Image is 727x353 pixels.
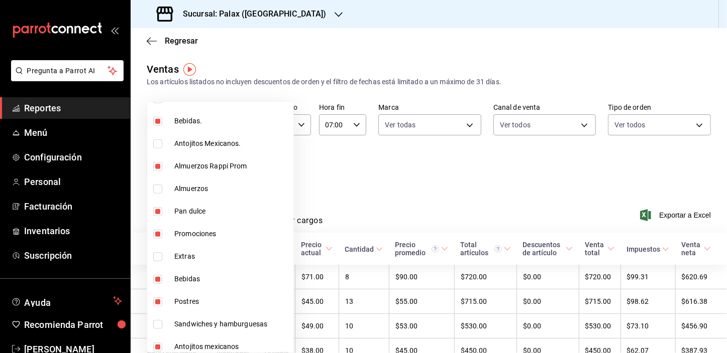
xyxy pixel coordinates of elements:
span: Antojitos mexicanos [174,341,289,352]
span: Sandwiches y hamburguesas [174,319,289,329]
span: Bebidas [174,274,289,284]
span: Pan dulce [174,206,289,217]
span: Extras [174,251,289,262]
span: Antojitos Mexicanos. [174,138,289,149]
span: Almuerzos [174,184,289,194]
span: Almuerzos Rappi Prom [174,161,289,171]
img: Tooltip marker [183,63,196,76]
span: Promociones [174,229,289,239]
span: Postres [174,296,289,307]
span: Bebidas. [174,116,289,126]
